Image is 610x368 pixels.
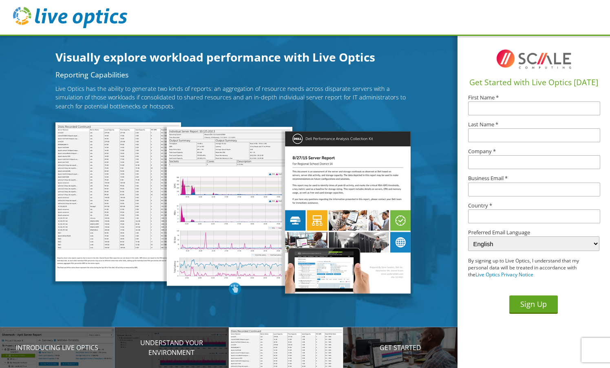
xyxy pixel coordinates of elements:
[55,84,414,111] p: Live Optics has the ability to generate two kinds of reports: an aggregation of resource needs ac...
[285,131,411,293] img: ViewHeaderThree
[468,203,599,208] label: Country *
[468,122,599,127] label: Last Name *
[343,343,458,353] p: Get Started
[13,7,127,28] img: live_optics_svg.svg
[468,258,586,278] p: By signing up to Live Optics, I understand that my personal data will be treated in accordance wi...
[461,77,607,88] h1: Get Started with Live Optics [DATE]
[115,338,229,357] p: Understand your environment
[493,43,575,75] img: I8TqFF2VWMAAAAASUVORK5CYII=
[468,95,599,100] label: First Name *
[475,271,533,278] a: Live Optics Privacy Notice
[55,122,181,281] img: ViewHeaderThree
[167,127,292,286] img: ViewHeaderThree
[509,295,558,314] button: Sign Up
[468,176,599,181] label: Business Email *
[55,71,414,79] h2: Reporting Capabilities
[55,48,414,66] h1: Visually explore workload performance with Live Optics
[468,230,599,235] label: Preferred Email Language
[468,149,599,154] label: Company *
